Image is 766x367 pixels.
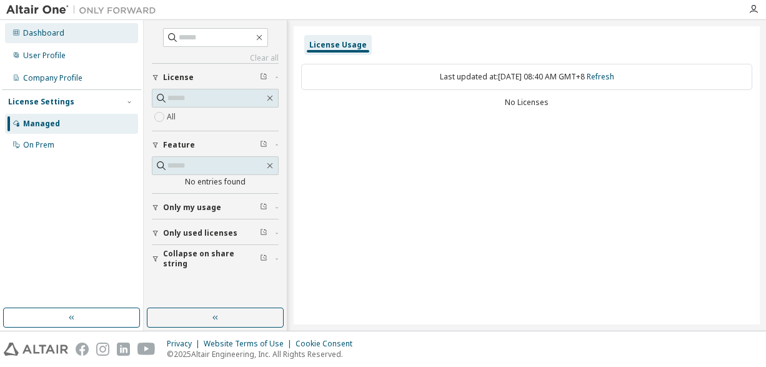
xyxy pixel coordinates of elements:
[163,73,194,83] span: License
[296,339,360,349] div: Cookie Consent
[152,245,279,273] button: Collapse on share string
[6,4,162,16] img: Altair One
[152,177,279,187] div: No entries found
[301,64,752,90] div: Last updated at: [DATE] 08:40 AM GMT+8
[163,249,260,269] span: Collapse on share string
[167,339,204,349] div: Privacy
[23,28,64,38] div: Dashboard
[260,254,267,264] span: Clear filter
[96,343,109,356] img: instagram.svg
[309,40,367,50] div: License Usage
[260,228,267,238] span: Clear filter
[8,97,74,107] div: License Settings
[167,109,178,124] label: All
[167,349,360,359] p: © 2025 Altair Engineering, Inc. All Rights Reserved.
[152,131,279,159] button: Feature
[137,343,156,356] img: youtube.svg
[260,73,267,83] span: Clear filter
[163,203,221,213] span: Only my usage
[23,119,60,129] div: Managed
[152,219,279,247] button: Only used licenses
[163,140,195,150] span: Feature
[23,73,82,83] div: Company Profile
[152,53,279,63] a: Clear all
[301,98,752,108] div: No Licenses
[204,339,296,349] div: Website Terms of Use
[260,203,267,213] span: Clear filter
[4,343,68,356] img: altair_logo.svg
[76,343,89,356] img: facebook.svg
[23,51,66,61] div: User Profile
[152,64,279,91] button: License
[163,228,237,238] span: Only used licenses
[587,71,614,82] a: Refresh
[117,343,130,356] img: linkedin.svg
[152,194,279,221] button: Only my usage
[260,140,267,150] span: Clear filter
[23,140,54,150] div: On Prem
